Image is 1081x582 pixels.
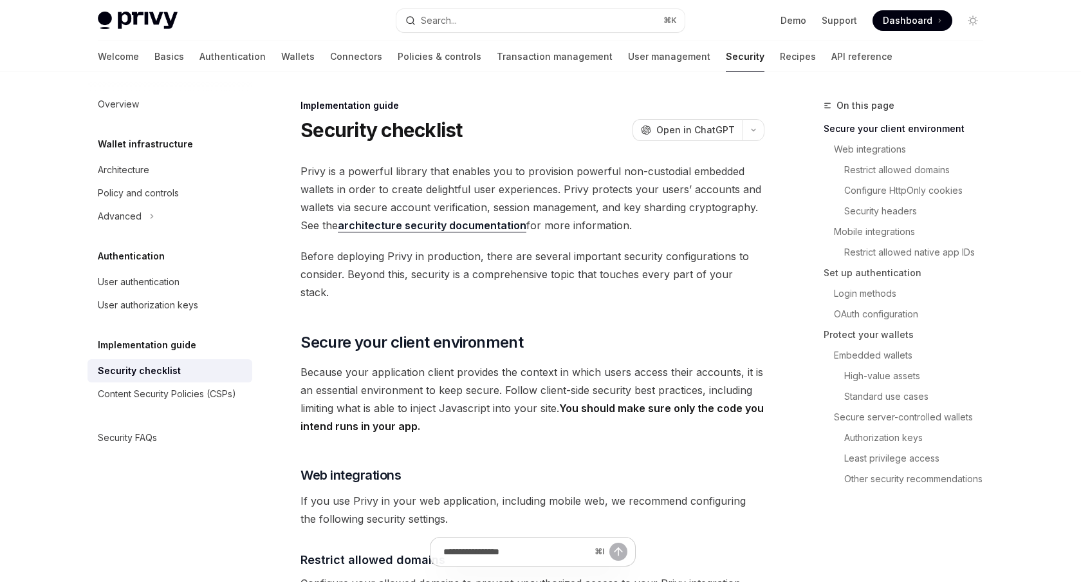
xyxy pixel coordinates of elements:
[98,363,181,379] div: Security checklist
[98,386,236,402] div: Content Security Policies (CSPs)
[300,162,764,234] span: Privy is a powerful library that enables you to provision powerful non-custodial embedded wallets...
[824,304,993,324] a: OAuth configuration
[300,118,463,142] h1: Security checklist
[300,466,401,484] span: Web integrations
[781,14,806,27] a: Demo
[824,180,993,201] a: Configure HttpOnly cookies
[88,294,252,317] a: User authorization keys
[831,41,892,72] a: API reference
[300,332,523,353] span: Secure your client environment
[98,41,139,72] a: Welcome
[824,324,993,345] a: Protect your wallets
[824,427,993,448] a: Authorization keys
[497,41,613,72] a: Transaction management
[963,10,983,31] button: Toggle dark mode
[98,297,198,313] div: User authorization keys
[824,118,993,139] a: Secure your client environment
[824,448,993,469] a: Least privilege access
[443,538,589,566] input: Ask a question...
[300,99,764,112] div: Implementation guide
[88,182,252,205] a: Policy and controls
[88,158,252,182] a: Architecture
[154,41,184,72] a: Basics
[300,247,764,301] span: Before deploying Privy in production, there are several important security configurations to cons...
[780,41,816,72] a: Recipes
[98,337,196,353] h5: Implementation guide
[822,14,857,27] a: Support
[824,139,993,160] a: Web integrations
[824,386,993,407] a: Standard use cases
[628,41,710,72] a: User management
[98,97,139,112] div: Overview
[330,41,382,72] a: Connectors
[300,363,764,435] span: Because your application client provides the context in which users access their accounts, it is ...
[398,41,481,72] a: Policies & controls
[421,13,457,28] div: Search...
[199,41,266,72] a: Authentication
[824,283,993,304] a: Login methods
[98,12,178,30] img: light logo
[98,274,180,290] div: User authentication
[824,160,993,180] a: Restrict allowed domains
[633,119,743,141] button: Open in ChatGPT
[824,366,993,386] a: High-value assets
[98,249,165,264] h5: Authentication
[609,543,627,561] button: Send message
[824,407,993,427] a: Secure server-controlled wallets
[88,205,252,228] button: Toggle Advanced section
[88,426,252,449] a: Security FAQs
[88,93,252,116] a: Overview
[663,15,677,26] span: ⌘ K
[824,242,993,263] a: Restrict allowed native app IDs
[98,185,179,201] div: Policy and controls
[88,382,252,406] a: Content Security Policies (CSPs)
[98,162,149,178] div: Architecture
[824,345,993,366] a: Embedded wallets
[824,201,993,221] a: Security headers
[824,221,993,242] a: Mobile integrations
[873,10,952,31] a: Dashboard
[824,263,993,283] a: Set up authentication
[836,98,894,113] span: On this page
[98,430,157,446] div: Security FAQs
[281,41,315,72] a: Wallets
[396,9,685,32] button: Open search
[88,359,252,382] a: Security checklist
[98,209,142,224] div: Advanced
[338,219,526,232] a: architecture security documentation
[88,270,252,294] a: User authentication
[883,14,932,27] span: Dashboard
[726,41,764,72] a: Security
[656,124,735,136] span: Open in ChatGPT
[824,469,993,489] a: Other security recommendations
[98,136,193,152] h5: Wallet infrastructure
[300,492,764,528] span: If you use Privy in your web application, including mobile web, we recommend configuring the foll...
